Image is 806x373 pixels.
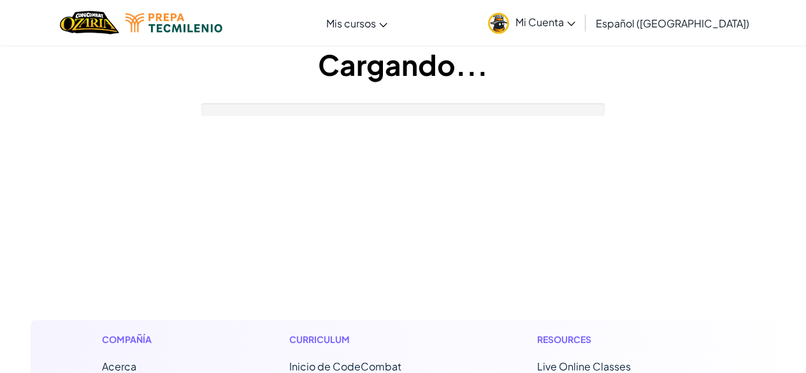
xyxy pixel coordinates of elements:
img: Home [60,10,119,36]
a: Ozaria by CodeCombat logo [60,10,119,36]
h1: Compañía [102,333,208,346]
span: Mis cursos [326,17,376,30]
span: Español ([GEOGRAPHIC_DATA]) [596,17,749,30]
a: Mis cursos [320,6,394,40]
img: avatar [488,13,509,34]
a: Español ([GEOGRAPHIC_DATA]) [589,6,756,40]
h1: Resources [537,333,705,346]
a: Acerca [102,360,136,373]
img: Tecmilenio logo [126,13,222,33]
a: Mi Cuenta [482,3,582,43]
span: Inicio de CodeCombat [289,360,401,373]
a: Live Online Classes [537,360,631,373]
span: Mi Cuenta [515,15,575,29]
h1: Curriculum [289,333,457,346]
